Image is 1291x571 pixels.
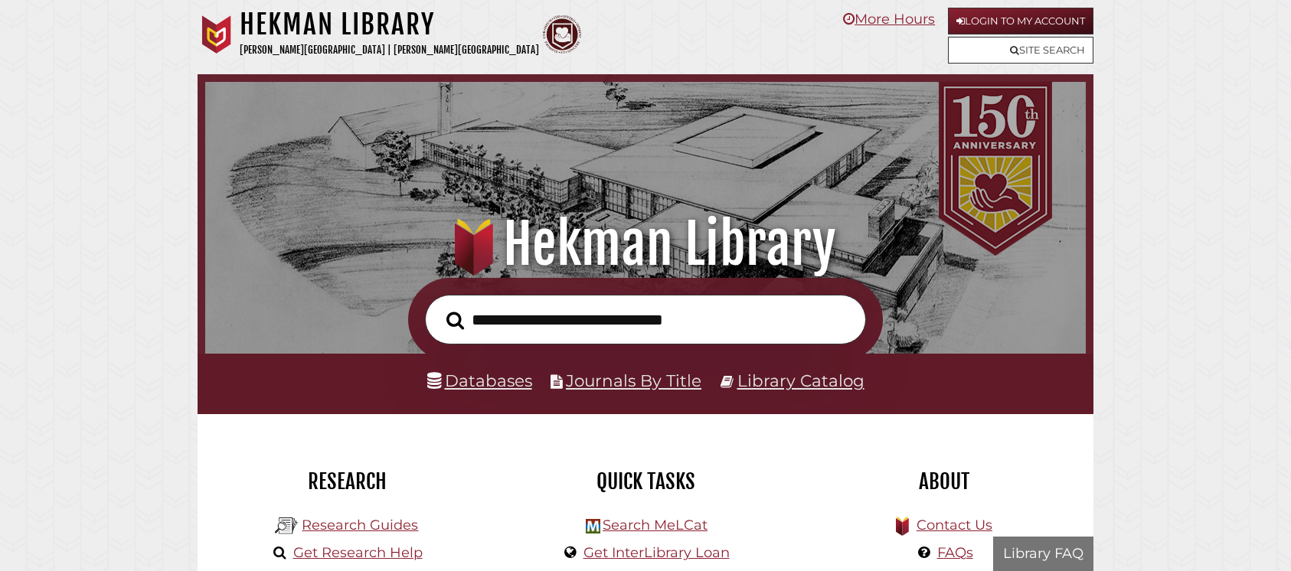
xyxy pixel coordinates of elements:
[224,210,1066,278] h1: Hekman Library
[586,519,600,533] img: Hekman Library Logo
[583,544,730,561] a: Get InterLibrary Loan
[917,517,992,533] a: Contact Us
[543,15,581,54] img: Calvin Theological Seminary
[843,11,935,28] a: More Hours
[427,370,532,390] a: Databases
[566,370,701,390] a: Journals By Title
[275,514,298,537] img: Hekman Library Logo
[240,41,539,59] p: [PERSON_NAME][GEOGRAPHIC_DATA] | [PERSON_NAME][GEOGRAPHIC_DATA]
[948,8,1093,34] a: Login to My Account
[240,8,539,41] h1: Hekman Library
[737,370,864,390] a: Library Catalog
[806,468,1082,494] h2: About
[439,307,472,334] button: Search
[446,311,464,330] i: Search
[302,517,418,533] a: Research Guides
[198,15,236,54] img: Calvin University
[948,37,1093,64] a: Site Search
[937,544,973,561] a: FAQs
[209,468,485,494] h2: Research
[603,517,708,533] a: Search MeLCat
[293,544,423,561] a: Get Research Help
[508,468,783,494] h2: Quick Tasks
